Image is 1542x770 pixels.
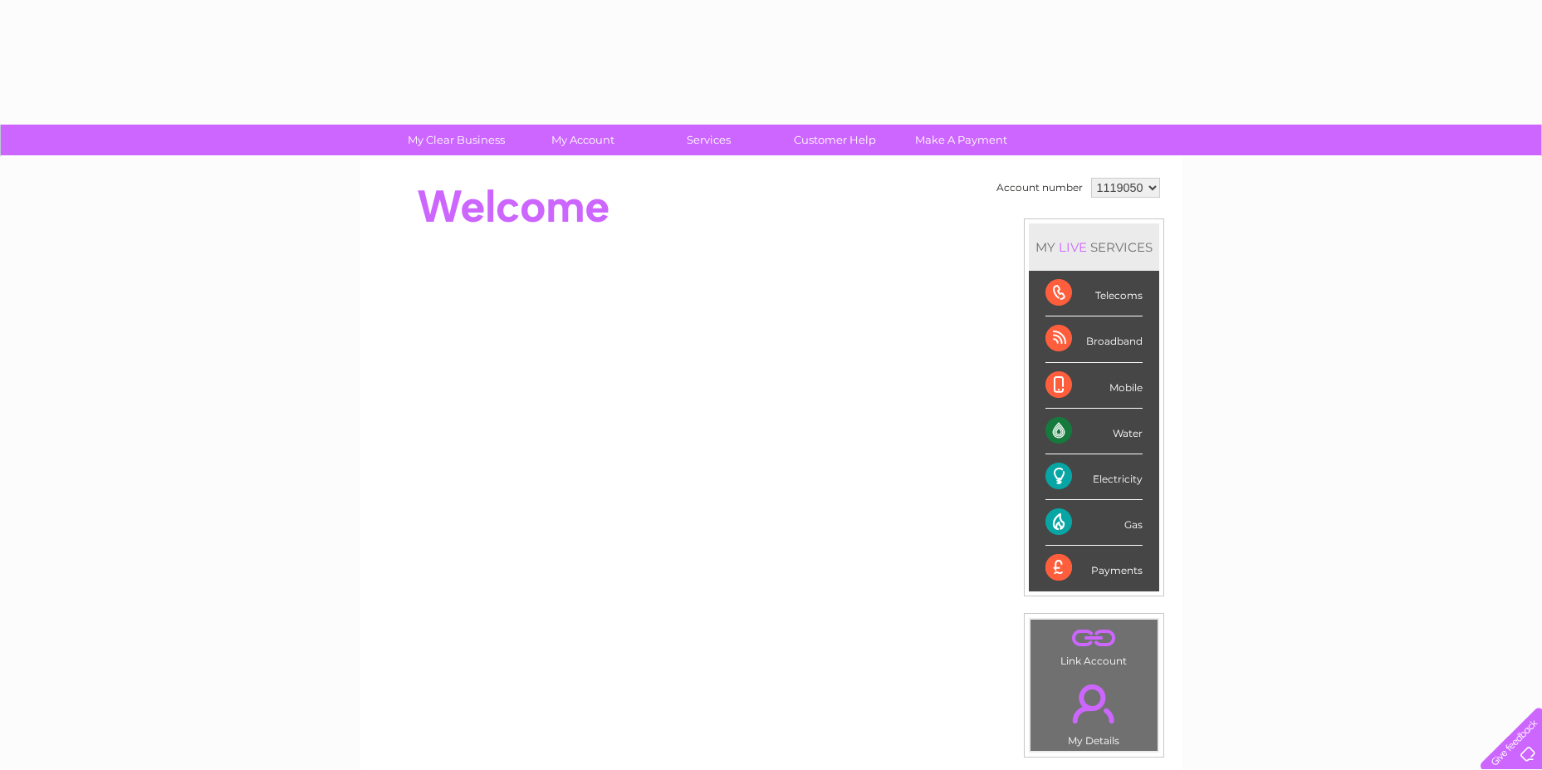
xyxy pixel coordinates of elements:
[388,125,525,155] a: My Clear Business
[893,125,1030,155] a: Make A Payment
[1035,674,1153,733] a: .
[1030,670,1158,752] td: My Details
[1030,619,1158,671] td: Link Account
[1045,454,1143,500] div: Electricity
[640,125,777,155] a: Services
[1045,546,1143,591] div: Payments
[992,174,1087,202] td: Account number
[1045,363,1143,409] div: Mobile
[766,125,903,155] a: Customer Help
[1045,409,1143,454] div: Water
[1045,316,1143,362] div: Broadband
[1035,624,1153,653] a: .
[1055,239,1090,255] div: LIVE
[1029,223,1159,271] div: MY SERVICES
[1045,500,1143,546] div: Gas
[1045,271,1143,316] div: Telecoms
[514,125,651,155] a: My Account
